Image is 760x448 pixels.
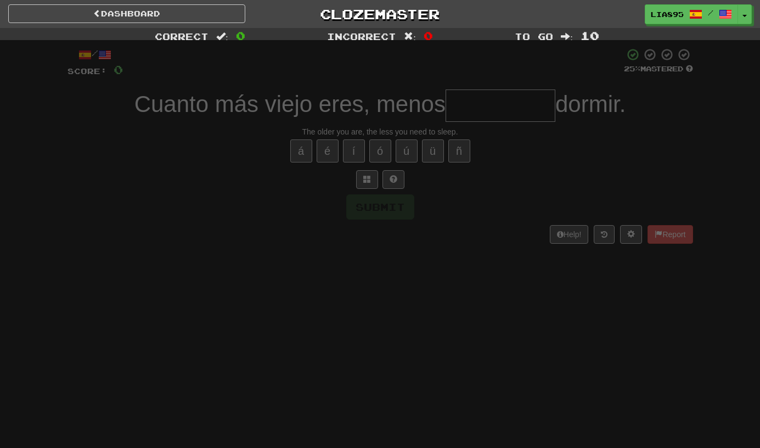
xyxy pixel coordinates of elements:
[515,31,553,42] span: To go
[356,170,378,189] button: Switch sentence to multiple choice alt+p
[645,4,738,24] a: Lia895 /
[114,63,123,76] span: 0
[8,4,245,23] a: Dashboard
[155,31,209,42] span: Correct
[594,225,615,244] button: Round history (alt+y)
[327,31,396,42] span: Incorrect
[648,225,693,244] button: Report
[581,29,599,42] span: 10
[343,139,365,163] button: í
[651,9,684,19] span: Lia895
[67,126,693,137] div: The older you are, the less you need to sleep.
[290,139,312,163] button: á
[67,48,123,61] div: /
[236,29,245,42] span: 0
[422,139,444,163] button: ü
[216,32,228,41] span: :
[708,9,713,16] span: /
[369,139,391,163] button: ó
[561,32,573,41] span: :
[624,64,693,74] div: Mastered
[346,194,414,220] button: Submit
[134,91,446,117] span: Cuanto más viejo eres, menos
[555,91,626,117] span: dormir.
[624,64,640,73] span: 25 %
[262,4,499,24] a: Clozemaster
[382,170,404,189] button: Single letter hint - you only get 1 per sentence and score half the points! alt+h
[448,139,470,163] button: ñ
[550,225,589,244] button: Help!
[424,29,433,42] span: 0
[396,139,418,163] button: ú
[317,139,339,163] button: é
[404,32,416,41] span: :
[67,66,107,76] span: Score:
